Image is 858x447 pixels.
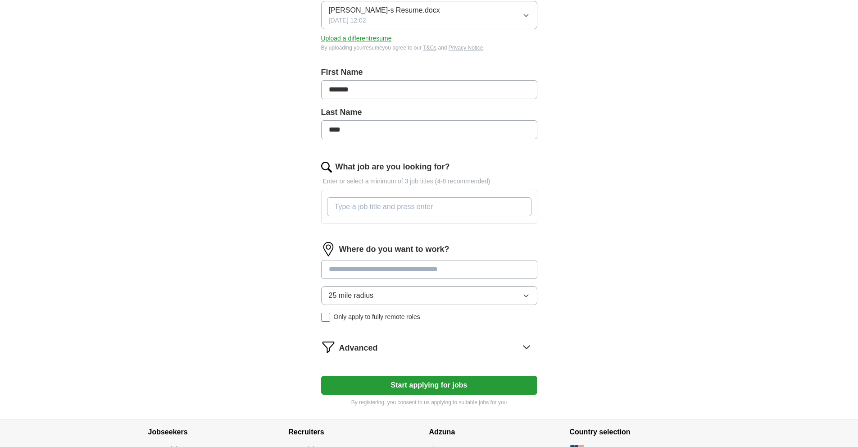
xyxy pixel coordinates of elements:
[423,45,436,51] a: T&Cs
[321,286,537,305] button: 25 mile radius
[327,197,531,216] input: Type a job title and press enter
[321,106,537,119] label: Last Name
[321,1,537,29] button: [PERSON_NAME]-s Resume.docx[DATE] 12:02
[321,66,537,78] label: First Name
[321,44,537,52] div: By uploading your resume you agree to our and .
[329,290,374,301] span: 25 mile radius
[329,5,440,16] span: [PERSON_NAME]-s Resume.docx
[570,420,710,445] h4: Country selection
[321,34,392,43] button: Upload a differentresume
[334,312,420,322] span: Only apply to fully remote roles
[321,313,330,322] input: Only apply to fully remote roles
[321,376,537,395] button: Start applying for jobs
[339,243,449,255] label: Where do you want to work?
[321,398,537,406] p: By registering, you consent to us applying to suitable jobs for you
[321,242,336,256] img: location.png
[339,342,378,354] span: Advanced
[321,162,332,173] img: search.png
[329,16,366,25] span: [DATE] 12:02
[321,177,537,186] p: Enter or select a minimum of 3 job titles (4-8 recommended)
[336,161,450,173] label: What job are you looking for?
[321,340,336,354] img: filter
[449,45,483,51] a: Privacy Notice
